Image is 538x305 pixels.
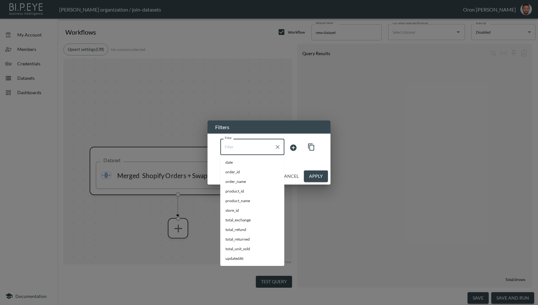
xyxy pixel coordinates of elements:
span: product_id [225,188,279,194]
span: order_id [225,169,279,175]
button: Clear [273,143,282,152]
span: total_exchange [225,217,279,223]
span: total_unit_sold [225,246,279,252]
span: updatedAt [225,256,279,261]
button: Cancel [278,170,301,182]
span: order_name [225,179,279,185]
label: Filter [225,136,232,140]
span: store_id [225,208,279,213]
span: total_returned [225,236,279,242]
button: Apply [304,170,328,182]
span: date [225,160,279,165]
input: Filter [223,142,272,152]
span: product_name [225,198,279,204]
span: total_refund [225,227,279,233]
h2: Filters [208,120,330,134]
